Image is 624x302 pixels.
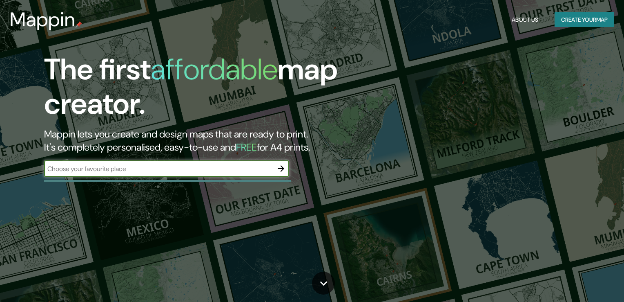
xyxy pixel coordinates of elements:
h5: FREE [236,141,257,153]
h1: affordable [151,50,278,88]
img: mappin-pin [76,21,82,28]
button: Create yourmap [555,12,614,27]
h1: The first map creator. [44,52,356,128]
button: About Us [508,12,542,27]
input: Choose your favourite place [44,164,273,174]
h3: Mappin [10,8,76,31]
h2: Mappin lets you create and design maps that are ready to print. It's completely personalised, eas... [44,128,356,154]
